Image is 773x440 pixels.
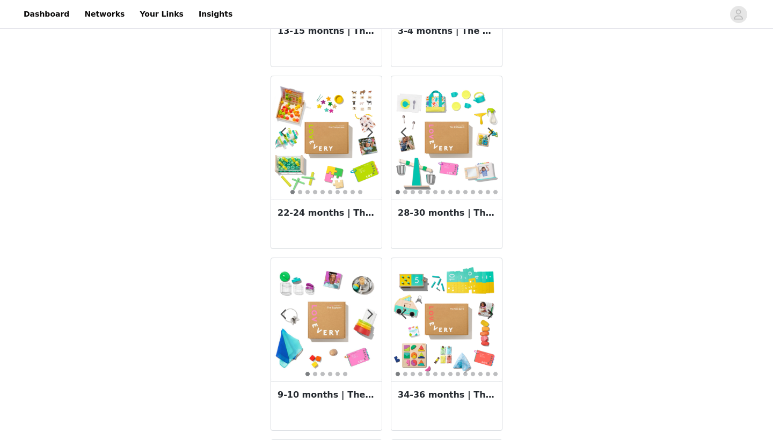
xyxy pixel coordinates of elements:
a: Networks [78,2,131,26]
button: 4 [327,371,333,377]
button: 7 [440,371,446,377]
button: 3 [410,371,415,377]
button: 11 [470,189,476,195]
button: 1 [395,189,400,195]
button: 10 [358,189,363,195]
h3: 22-24 months | The Companion Play Kit [278,207,375,219]
h3: 13-15 months | The Babbler Play Kit [278,25,375,38]
button: 3 [320,371,325,377]
button: 8 [448,189,453,195]
button: 8 [448,371,453,377]
button: 7 [335,189,340,195]
button: 2 [403,371,408,377]
h3: 28-30 months | The Enthusiast Play Kit [398,207,495,219]
h3: 34-36 months | The Free Spirit Play Kit [398,388,495,401]
button: 2 [297,189,303,195]
a: Dashboard [17,2,76,26]
button: 1 [305,371,310,377]
button: 9 [350,189,355,195]
button: 13 [485,189,491,195]
button: 6 [433,189,438,195]
button: 2 [403,189,408,195]
div: avatar [733,6,743,23]
button: 5 [425,189,431,195]
button: 2 [312,371,318,377]
h3: 3-4 months | The Charmer Play Kit [398,25,495,38]
h3: 9-10 months | The Explorer Play Kit [278,388,375,401]
button: 6 [327,189,333,195]
button: 8 [342,189,348,195]
button: 6 [433,371,438,377]
button: 5 [425,371,431,377]
button: 1 [395,371,400,377]
button: 11 [470,371,476,377]
button: 4 [312,189,318,195]
button: 14 [493,371,498,377]
button: 1 [290,189,295,195]
img: The Explorer Play Kit by Lovevery [271,265,382,375]
button: 10 [463,371,468,377]
button: 12 [478,189,483,195]
button: 10 [463,189,468,195]
button: 5 [320,189,325,195]
button: 9 [455,189,461,195]
button: 3 [305,189,310,195]
button: 12 [478,371,483,377]
a: Insights [192,2,239,26]
button: 7 [440,189,446,195]
button: 5 [335,371,340,377]
button: 3 [410,189,415,195]
button: 4 [418,371,423,377]
a: Your Links [133,2,190,26]
button: 4 [418,189,423,195]
button: 13 [485,371,491,377]
button: 9 [455,371,461,377]
button: 6 [342,371,348,377]
button: 14 [493,189,498,195]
